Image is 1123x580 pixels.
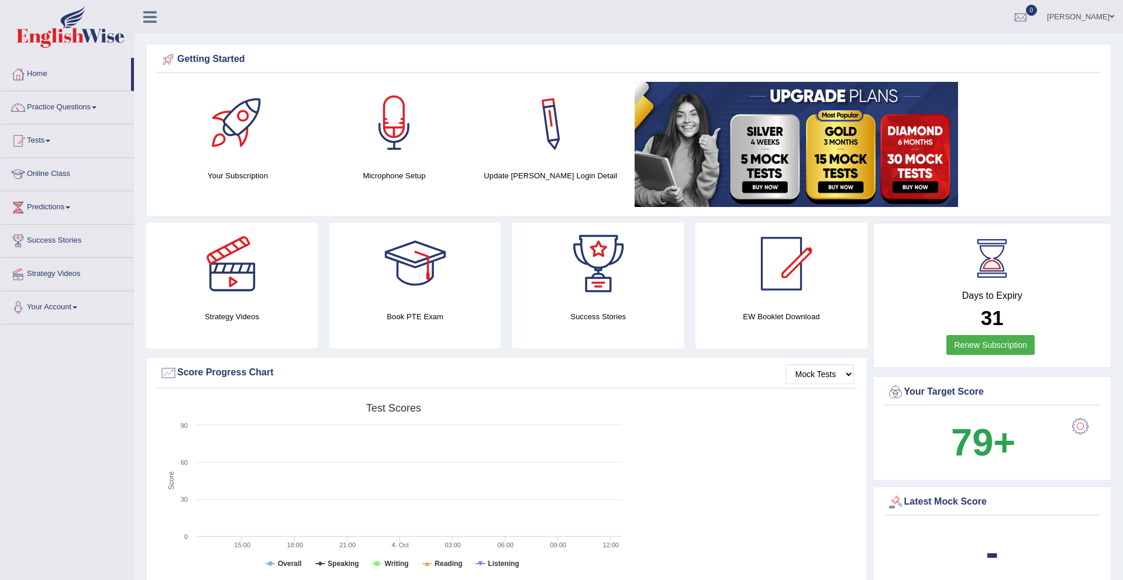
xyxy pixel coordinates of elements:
[146,310,318,323] h4: Strategy Videos
[181,459,188,466] text: 60
[602,541,619,548] text: 12:00
[445,541,461,548] text: 03:00
[1,191,134,220] a: Predictions
[160,364,854,382] div: Score Progress Chart
[497,541,514,548] text: 06:00
[322,170,466,182] h4: Microphone Setup
[278,560,302,568] tspan: Overall
[167,471,175,490] tspan: Score
[1,58,131,87] a: Home
[181,496,188,503] text: 30
[1026,5,1038,16] span: 0
[946,335,1035,355] a: Renew Subscription
[887,291,1098,301] h4: Days to Expiry
[385,560,409,568] tspan: Writing
[181,422,188,429] text: 90
[488,560,519,568] tspan: Listening
[951,421,1015,464] b: 79+
[1,91,134,120] a: Practice Questions
[512,310,684,323] h4: Success Stories
[328,560,359,568] tspan: Speaking
[986,531,998,574] b: -
[1,125,134,154] a: Tests
[329,310,501,323] h4: Book PTE Exam
[887,384,1098,401] div: Your Target Score
[235,541,251,548] text: 15:00
[166,170,310,182] h4: Your Subscription
[981,306,1004,329] b: 31
[1,291,134,320] a: Your Account
[184,533,188,540] text: 0
[1,158,134,187] a: Online Class
[550,541,566,548] text: 09:00
[1,258,134,287] a: Strategy Videos
[695,310,867,323] h4: EW Booklet Download
[340,541,356,548] text: 21:00
[287,541,304,548] text: 18:00
[635,82,958,207] img: small5.jpg
[478,170,623,182] h4: Update [PERSON_NAME] Login Detail
[435,560,462,568] tspan: Reading
[392,541,409,548] tspan: 4. Oct
[160,51,1098,68] div: Getting Started
[366,402,421,414] tspan: Test scores
[887,493,1098,511] div: Latest Mock Score
[1,225,134,254] a: Success Stories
